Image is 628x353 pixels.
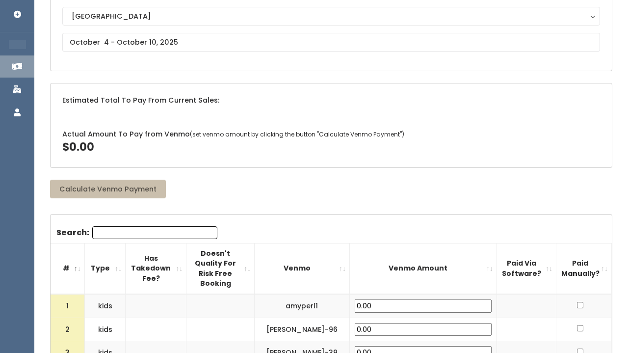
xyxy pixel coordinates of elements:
[497,243,556,294] th: Paid Via Software?: activate to sort column ascending
[186,243,255,294] th: Doesn't Quality For Risk Free Booking : activate to sort column ascending
[51,243,85,294] th: #: activate to sort column descending
[50,180,166,198] button: Calculate Venmo Payment
[254,243,349,294] th: Venmo: activate to sort column ascending
[85,318,126,341] td: kids
[190,130,404,138] span: (set venmo amount by clicking the button "Calculate Venmo Payment")
[126,243,186,294] th: Has Takedown Fee?: activate to sort column ascending
[62,7,600,26] button: [GEOGRAPHIC_DATA]
[62,139,94,155] span: $0.00
[85,243,126,294] th: Type: activate to sort column ascending
[85,294,126,318] td: kids
[556,243,611,294] th: Paid Manually?: activate to sort column ascending
[51,318,85,341] td: 2
[51,83,612,117] div: Estimated Total To Pay From Current Sales:
[349,243,497,294] th: Venmo Amount: activate to sort column ascending
[51,294,85,318] td: 1
[254,294,349,318] td: amyperl1
[56,226,217,239] label: Search:
[72,11,591,22] div: [GEOGRAPHIC_DATA]
[51,117,612,167] div: Actual Amount To Pay from Venmo
[92,226,217,239] input: Search:
[62,33,600,52] input: October 4 - October 10, 2025
[254,318,349,341] td: [PERSON_NAME]-96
